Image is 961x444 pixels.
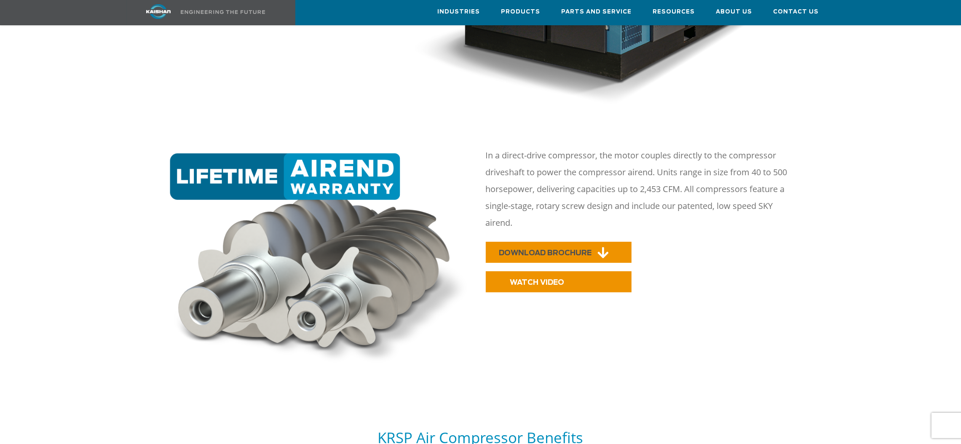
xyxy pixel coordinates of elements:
[510,279,565,286] span: WATCH VIDEO
[438,0,480,23] a: Industries
[774,7,819,17] span: Contact Us
[501,0,541,23] a: Products
[499,249,592,257] span: DOWNLOAD BROCHURE
[181,10,265,14] img: Engineering the future
[716,7,752,17] span: About Us
[486,271,632,292] a: WATCH VIDEO
[438,7,480,17] span: Industries
[562,7,632,17] span: Parts and Service
[562,0,632,23] a: Parts and Service
[486,242,632,263] a: DOWNLOAD BROCHURE
[486,147,801,231] p: In a direct-drive compressor, the motor couples directly to the compressor driveshaft to power th...
[166,153,476,369] img: warranty
[501,7,541,17] span: Products
[127,4,190,19] img: kaishan logo
[774,0,819,23] a: Contact Us
[653,0,695,23] a: Resources
[716,0,752,23] a: About Us
[653,7,695,17] span: Resources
